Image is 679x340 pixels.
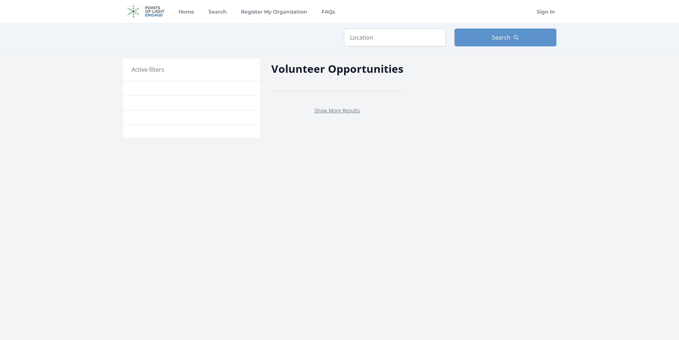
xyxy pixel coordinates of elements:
[344,29,446,46] input: Location
[454,29,556,46] button: Search
[314,107,360,114] a: Show More Results
[132,65,164,74] h3: Active filters
[271,61,403,77] h2: Volunteer Opportunities
[492,33,510,42] span: Search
